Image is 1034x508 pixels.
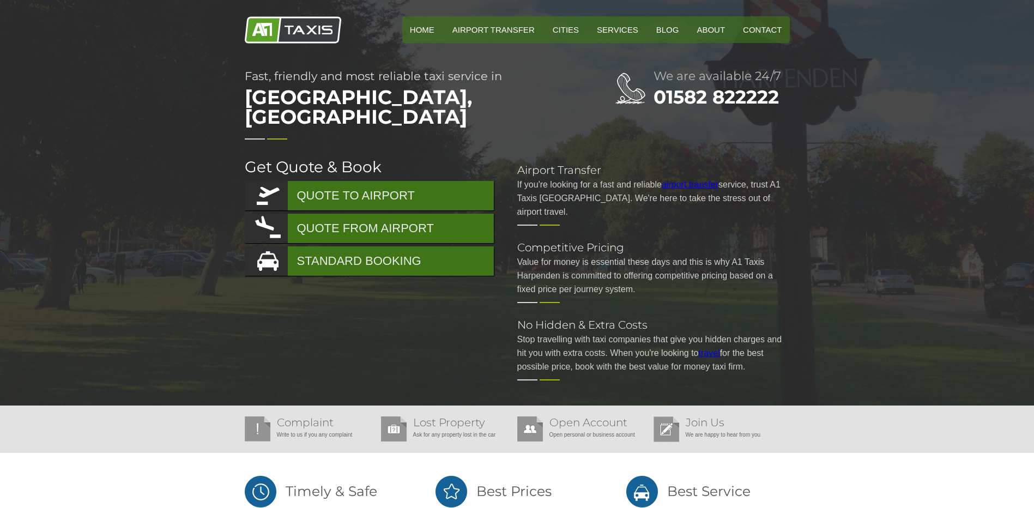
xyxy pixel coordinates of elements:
[517,178,790,219] p: If you're looking for a fast and reliable service, trust A1 Taxis [GEOGRAPHIC_DATA]. We're here t...
[545,16,586,43] a: Cities
[245,82,572,132] span: [GEOGRAPHIC_DATA], [GEOGRAPHIC_DATA]
[517,319,790,330] h2: No Hidden & Extra Costs
[517,165,790,176] h2: Airport Transfer
[517,332,790,373] p: Stop travelling with taxi companies that give you hidden charges and hit you with extra costs. Wh...
[245,16,341,44] img: A1 Taxis
[654,70,790,82] h2: We are available 24/7
[654,416,679,442] img: Join Us
[686,416,724,429] a: Join Us
[735,16,789,43] a: Contact
[649,16,687,43] a: Blog
[699,348,720,358] a: travel
[436,475,599,508] h2: Best Prices
[381,416,407,442] img: Lost Property
[589,16,646,43] a: Services
[245,214,494,243] a: QUOTE FROM AIRPORT
[517,416,543,442] img: Open Account
[517,242,790,253] h2: Competitive Pricing
[245,246,494,276] a: STANDARD BOOKING
[277,416,334,429] a: Complaint
[654,86,779,108] a: 01582 822222
[413,416,485,429] a: Lost Property
[245,181,494,210] a: QUOTE TO AIRPORT
[654,428,784,442] p: We are happy to hear from you
[445,16,542,43] a: Airport Transfer
[245,159,495,174] h2: Get Quote & Book
[245,428,376,442] p: Write to us if you any complaint
[245,475,408,508] h2: Timely & Safe
[245,416,270,442] img: Complaint
[689,16,733,43] a: About
[381,428,512,442] p: Ask for any property lost in the car
[517,255,790,296] p: Value for money is essential these days and this is why A1 Taxis Harpenden is committed to offeri...
[517,428,648,442] p: Open personal or business account
[549,416,627,429] a: Open Account
[245,70,572,132] h1: Fast, friendly and most reliable taxi service in
[662,180,718,189] a: airport transfer
[626,475,790,508] h2: Best Service
[402,16,442,43] a: HOME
